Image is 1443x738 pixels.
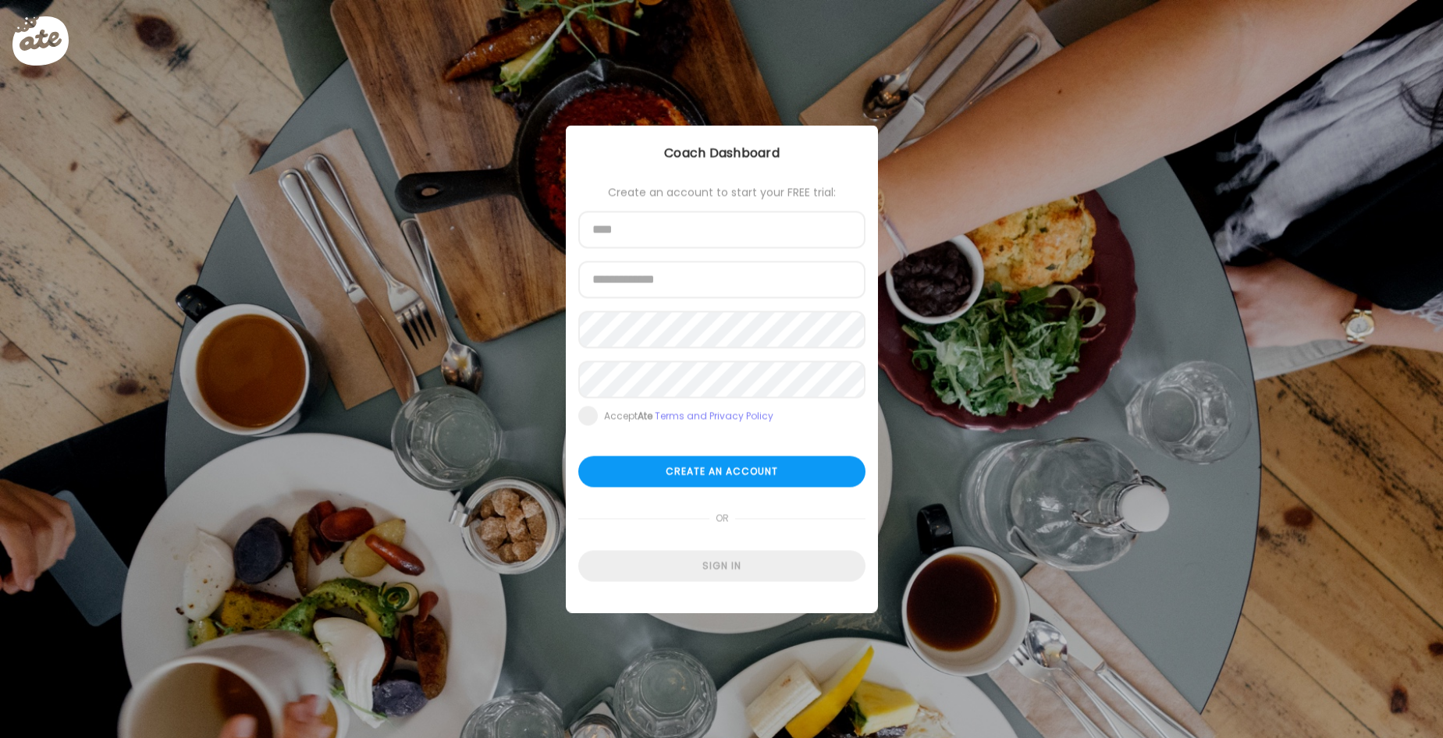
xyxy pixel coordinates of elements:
b: Ate [638,410,652,423]
div: Coach Dashboard [566,144,878,163]
div: Accept [604,410,773,423]
div: Create an account to start your FREE trial: [578,186,865,199]
div: Create an account [578,456,865,488]
a: Terms and Privacy Policy [655,410,773,423]
div: Sign in [578,551,865,582]
span: or [709,503,734,534]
